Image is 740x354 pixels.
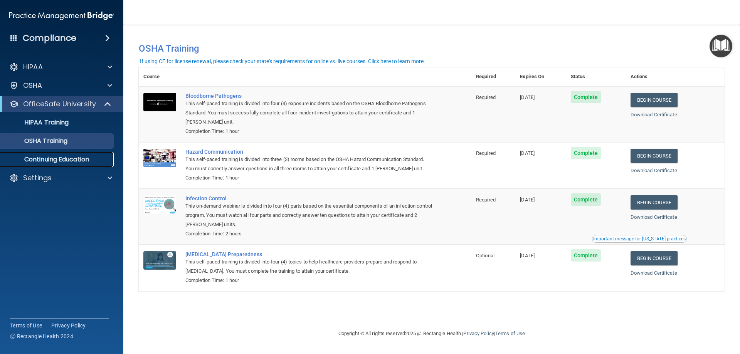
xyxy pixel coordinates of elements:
[631,149,678,163] a: Begin Course
[520,197,535,203] span: [DATE]
[185,257,433,276] div: This self-paced training is divided into four (4) topics to help healthcare providers prepare and...
[185,195,433,201] a: Infection Control
[476,253,494,258] span: Optional
[631,93,678,107] a: Begin Course
[185,155,433,173] div: This self-paced training is divided into three (3) rooms based on the OSHA Hazard Communication S...
[10,332,73,340] span: Ⓒ Rectangle Health 2024
[51,322,86,329] a: Privacy Policy
[185,229,433,238] div: Completion Time: 2 hours
[476,197,496,203] span: Required
[23,81,42,90] p: OSHA
[5,119,69,126] p: HIPAA Training
[185,149,433,155] a: Hazard Communication
[592,235,687,243] button: Read this if you are a dental practitioner in the state of CA
[185,173,433,183] div: Completion Time: 1 hour
[593,237,686,241] div: Important message for [US_STATE] practices
[185,201,433,229] div: This on-demand webinar is divided into four (4) parts based on the essential components of an inf...
[23,99,96,109] p: OfficeSafe University
[185,99,433,127] div: This self-paced training is divided into four (4) exposure incidents based on the OSHA Bloodborne...
[185,127,433,136] div: Completion Time: 1 hour
[626,67,725,86] th: Actions
[23,62,43,72] p: HIPAA
[9,173,112,183] a: Settings
[476,150,496,156] span: Required
[185,251,433,257] a: [MEDICAL_DATA] Preparedness
[291,321,572,346] div: Copyright © All rights reserved 2025 @ Rectangle Health | |
[631,270,677,276] a: Download Certificate
[631,168,677,173] a: Download Certificate
[515,67,566,86] th: Expires On
[9,99,112,109] a: OfficeSafe University
[139,67,181,86] th: Course
[9,8,114,23] img: PMB logo
[571,193,601,206] span: Complete
[9,81,112,90] a: OSHA
[23,33,76,44] h4: Compliance
[471,67,515,86] th: Required
[710,35,732,57] button: Open Resource Center
[631,214,677,220] a: Download Certificate
[571,249,601,262] span: Complete
[23,173,52,183] p: Settings
[10,322,42,329] a: Terms of Use
[476,94,496,100] span: Required
[463,331,494,336] a: Privacy Policy
[139,43,725,54] h4: OSHA Training
[185,276,433,285] div: Completion Time: 1 hour
[631,195,678,210] a: Begin Course
[495,331,525,336] a: Terms of Use
[520,253,535,258] span: [DATE]
[185,93,433,99] a: Bloodborne Pathogens
[571,91,601,103] span: Complete
[566,67,626,86] th: Status
[9,62,112,72] a: HIPAA
[5,137,67,145] p: OSHA Training
[631,112,677,117] a: Download Certificate
[520,94,535,100] span: [DATE]
[520,150,535,156] span: [DATE]
[5,156,110,163] p: Continuing Education
[139,57,426,65] button: If using CE for license renewal, please check your state's requirements for online vs. live cours...
[631,251,678,265] a: Begin Course
[140,59,425,64] div: If using CE for license renewal, please check your state's requirements for online vs. live cours...
[571,147,601,159] span: Complete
